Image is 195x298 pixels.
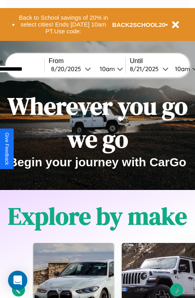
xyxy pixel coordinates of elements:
[93,65,125,73] button: 10am
[8,200,187,233] h1: Explore by make
[51,65,85,73] div: 8 / 20 / 2025
[96,65,117,73] div: 10am
[15,12,112,37] button: Back to School savings of 20% in select cities! Ends [DATE] 10am PT.Use code:
[112,21,166,28] b: BACK2SCHOOL20
[49,57,125,65] label: From
[8,271,27,290] div: Open Intercom Messenger
[130,65,162,73] div: 8 / 21 / 2025
[49,65,93,73] button: 8/20/2025
[171,65,192,73] div: 10am
[4,133,10,165] div: Give Feedback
